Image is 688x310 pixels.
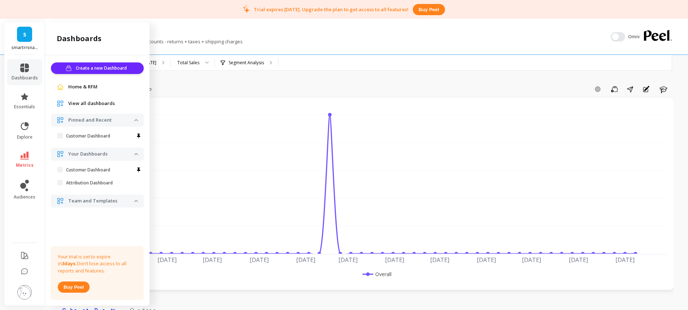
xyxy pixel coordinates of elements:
[57,100,64,107] img: navigation item icon
[68,83,98,91] span: Home & RFM
[177,59,199,66] div: Total Sales
[14,194,35,200] span: audiences
[68,150,134,158] p: Your Dashboards
[57,150,64,158] img: navigation item icon
[14,104,35,110] span: essentials
[12,75,38,81] span: dashboards
[57,83,64,91] img: navigation item icon
[68,117,134,124] p: Pinned and Recent
[68,197,134,205] p: Team and Templates
[68,100,138,107] a: View all dashboards
[16,162,34,168] span: metrics
[254,6,408,13] p: Trial expires [DATE]. Upgrade the plan to get access to all features!
[12,45,38,51] p: smartrrsnacks
[66,167,110,173] p: Customer Dashboard
[58,253,137,275] p: Your trial is set to expire in Don’t lose access to all reports and features.
[17,285,32,300] img: profile picture
[57,34,101,44] h2: dashboards
[51,62,144,74] button: Create a new Dashboard
[68,100,115,107] span: View all dashboards
[66,133,110,139] p: Customer Dashboard
[62,260,77,267] strong: 3 days.
[61,38,243,45] p: Sum of revenue = gross sales - discounts - returns + taxes + shipping charges
[57,117,64,124] img: navigation item icon
[66,180,113,186] p: Attribution Dashboard
[134,200,138,202] img: down caret icon
[134,153,138,155] img: down caret icon
[628,33,641,40] span: Omni
[17,134,33,140] span: explore
[57,197,64,205] img: navigation item icon
[58,281,90,293] button: Buy peel
[229,60,264,66] p: Segment Analysis
[76,65,129,72] span: Create a new Dashboard
[134,119,138,121] img: down caret icon
[23,30,26,39] span: S
[413,4,445,15] button: Buy peel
